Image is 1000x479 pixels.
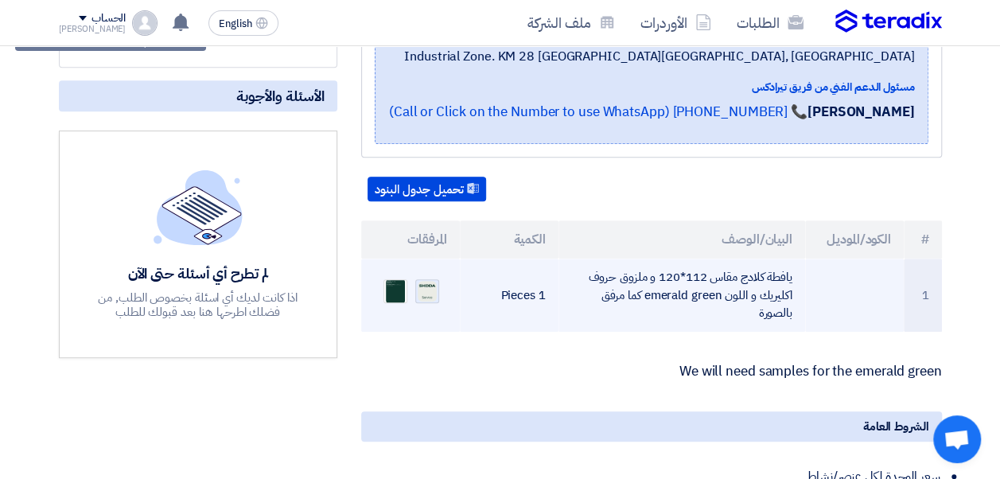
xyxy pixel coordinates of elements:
img: profile_test.png [132,10,158,36]
span: English [219,18,252,29]
strong: [PERSON_NAME] [807,102,915,122]
img: Teradix logo [835,10,942,33]
img: Screenshot___1760442779160.png [384,276,407,306]
div: الحساب [91,12,126,25]
td: 1 Pieces [460,259,558,332]
span: الأسئلة والأجوبة [236,87,325,105]
div: Open chat [933,415,981,463]
th: البيان/الوصف [558,220,805,259]
span: Giza, [GEOGRAPHIC_DATA] ,Abou Rawash - Industrial Zone. KM 28 [GEOGRAPHIC_DATA][GEOGRAPHIC_DATA],... [388,28,915,66]
p: We will need samples for the emerald green [361,364,942,380]
button: تحميل جدول البنود [368,177,486,202]
td: 1 [904,259,942,332]
img: empty_state_list.svg [154,169,243,244]
th: # [904,220,942,259]
th: الكود/الموديل [805,220,904,259]
td: يافطة كلادج مقاس 112*120 و ملزوق حروف اكليريك و اللون emerald green كما مرفق بالصورة [558,259,805,332]
th: الكمية [460,220,558,259]
div: اذا كانت لديك أي اسئلة بخصوص الطلب, من فضلك اطرحها هنا بعد قبولك للطلب [82,290,314,319]
span: الشروط العامة [863,418,929,435]
a: الطلبات [724,4,816,41]
div: لم تطرح أي أسئلة حتى الآن [82,264,314,282]
button: English [208,10,278,36]
th: المرفقات [361,220,460,259]
img: SKODA_signage_1760442630487.png [416,279,438,302]
a: الأوردرات [628,4,724,41]
a: 📞 [PHONE_NUMBER] (Call or Click on the Number to use WhatsApp) [389,102,807,122]
a: ملف الشركة [515,4,628,41]
div: مسئول الدعم الفني من فريق تيرادكس [388,79,915,95]
div: [PERSON_NAME] [59,25,126,33]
